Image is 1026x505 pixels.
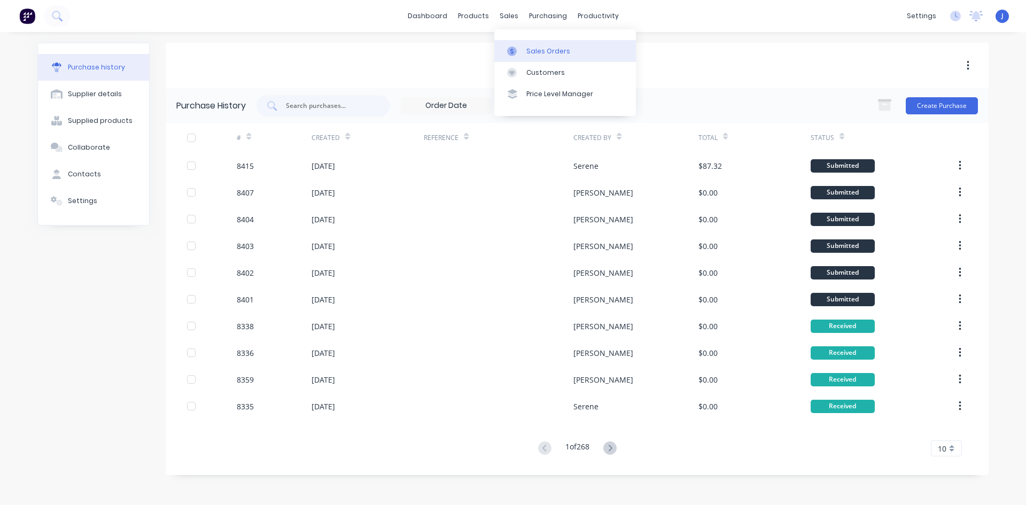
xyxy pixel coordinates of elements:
[494,8,524,24] div: sales
[38,107,149,134] button: Supplied products
[237,187,254,198] div: 8407
[453,8,494,24] div: products
[312,321,335,332] div: [DATE]
[312,347,335,359] div: [DATE]
[38,161,149,188] button: Contacts
[811,186,875,199] div: Submitted
[68,63,125,72] div: Purchase history
[572,8,624,24] div: productivity
[906,97,978,114] button: Create Purchase
[573,160,598,172] div: Serene
[237,160,254,172] div: 8415
[811,346,875,360] div: Received
[811,373,875,386] div: Received
[573,187,633,198] div: [PERSON_NAME]
[1001,11,1004,21] span: J
[285,100,374,111] input: Search purchases...
[698,160,722,172] div: $87.32
[38,81,149,107] button: Supplier details
[811,293,875,306] div: Submitted
[526,46,570,56] div: Sales Orders
[312,240,335,252] div: [DATE]
[68,116,133,126] div: Supplied products
[68,89,122,99] div: Supplier details
[424,133,458,143] div: Reference
[237,321,254,332] div: 8338
[698,321,718,332] div: $0.00
[698,214,718,225] div: $0.00
[237,347,254,359] div: 8336
[573,240,633,252] div: [PERSON_NAME]
[312,374,335,385] div: [DATE]
[237,240,254,252] div: 8403
[237,294,254,305] div: 8401
[573,133,611,143] div: Created By
[698,294,718,305] div: $0.00
[401,98,491,114] input: Order Date
[526,68,565,77] div: Customers
[811,266,875,279] div: Submitted
[811,159,875,173] div: Submitted
[38,134,149,161] button: Collaborate
[573,321,633,332] div: [PERSON_NAME]
[19,8,35,24] img: Factory
[312,401,335,412] div: [DATE]
[68,196,97,206] div: Settings
[901,8,942,24] div: settings
[494,62,636,83] a: Customers
[573,214,633,225] div: [PERSON_NAME]
[938,443,946,454] span: 10
[573,267,633,278] div: [PERSON_NAME]
[312,187,335,198] div: [DATE]
[698,401,718,412] div: $0.00
[237,267,254,278] div: 8402
[312,294,335,305] div: [DATE]
[494,40,636,61] a: Sales Orders
[811,400,875,413] div: Received
[237,214,254,225] div: 8404
[312,160,335,172] div: [DATE]
[811,320,875,333] div: Received
[573,347,633,359] div: [PERSON_NAME]
[811,239,875,253] div: Submitted
[38,54,149,81] button: Purchase history
[526,89,593,99] div: Price Level Manager
[573,294,633,305] div: [PERSON_NAME]
[402,8,453,24] a: dashboard
[698,347,718,359] div: $0.00
[698,187,718,198] div: $0.00
[237,401,254,412] div: 8335
[524,8,572,24] div: purchasing
[698,374,718,385] div: $0.00
[573,401,598,412] div: Serene
[698,240,718,252] div: $0.00
[237,133,241,143] div: #
[573,374,633,385] div: [PERSON_NAME]
[312,214,335,225] div: [DATE]
[38,188,149,214] button: Settings
[176,99,246,112] div: Purchase History
[237,374,254,385] div: 8359
[68,143,110,152] div: Collaborate
[565,441,589,456] div: 1 of 268
[698,133,718,143] div: Total
[68,169,101,179] div: Contacts
[698,267,718,278] div: $0.00
[312,267,335,278] div: [DATE]
[312,133,340,143] div: Created
[494,83,636,105] a: Price Level Manager
[811,213,875,226] div: Submitted
[811,133,834,143] div: Status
